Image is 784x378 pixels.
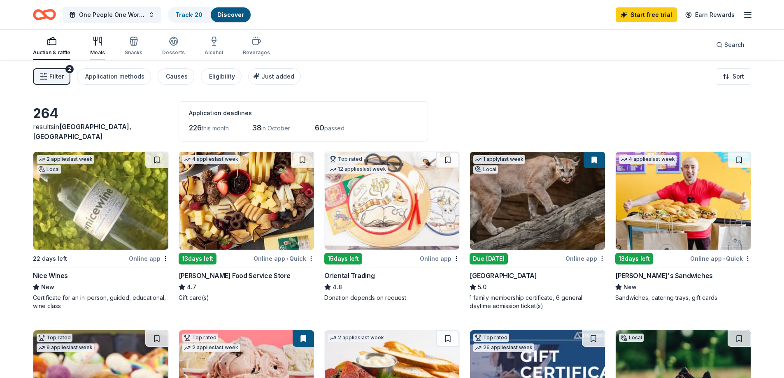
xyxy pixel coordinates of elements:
[328,165,388,174] div: 12 applies last week
[616,7,677,22] a: Start free trial
[470,151,605,310] a: Image for Houston Zoo1 applylast weekLocalDue [DATE]Online app[GEOGRAPHIC_DATA]5.01 family member...
[37,165,61,174] div: Local
[202,125,229,132] span: this month
[261,125,290,132] span: in October
[179,271,291,281] div: [PERSON_NAME] Food Service Store
[33,33,70,60] button: Auction & raffle
[690,253,751,264] div: Online app Quick
[79,10,145,20] span: One People One World Gala
[162,49,185,56] div: Desserts
[615,271,713,281] div: [PERSON_NAME]'s Sandwiches
[333,282,342,292] span: 4.8
[328,334,386,342] div: 2 applies last week
[261,73,294,80] span: Just added
[175,11,202,18] a: Track· 20
[565,253,605,264] div: Online app
[166,72,188,81] div: Causes
[33,254,67,264] div: 22 days left
[182,334,218,342] div: Top rated
[182,343,240,352] div: 2 applies last week
[179,253,216,264] div: 13 days left
[217,11,244,18] a: Discover
[473,165,498,174] div: Local
[324,294,460,302] div: Donation depends on request
[324,271,375,281] div: Oriental Trading
[205,49,223,56] div: Alcohol
[41,282,54,292] span: New
[205,33,223,60] button: Alcohol
[33,294,169,310] div: Certificate for an in-person, guided, educational, wine class
[158,68,194,85] button: Causes
[470,294,605,310] div: 1 family membership certificate, 6 general daytime admission ticket(s)
[179,151,314,302] a: Image for Gordon Food Service Store4 applieslast week13days leftOnline app•Quick[PERSON_NAME] Foo...
[478,282,486,292] span: 5.0
[33,271,68,281] div: Nice Wines
[420,253,460,264] div: Online app
[680,7,740,22] a: Earn Rewards
[470,152,605,250] img: Image for Houston Zoo
[33,49,70,56] div: Auction & raffle
[33,105,169,122] div: 264
[77,68,151,85] button: Application methods
[37,343,94,352] div: 9 applies last week
[315,123,324,132] span: 60
[209,72,235,81] div: Eligibility
[324,253,362,264] div: 15 days left
[162,33,185,60] button: Desserts
[616,152,751,250] img: Image for Ike's Sandwiches
[182,155,240,164] div: 4 applies last week
[33,151,169,310] a: Image for Nice Wines2 applieslast weekLocal22 days leftOnline appNice WinesNewCertificate for an ...
[252,123,261,132] span: 38
[724,40,744,50] span: Search
[473,343,534,352] div: 26 applies last week
[33,68,70,85] button: Filter2
[619,155,677,164] div: 4 applies last week
[33,123,131,141] span: in
[615,294,751,302] div: Sandwiches, catering trays, gift cards
[470,253,508,264] div: Due [DATE]
[33,152,168,250] img: Image for Nice Wines
[201,68,242,85] button: Eligibility
[65,65,74,73] div: 2
[473,155,525,164] div: 1 apply last week
[189,123,202,132] span: 226
[33,5,56,24] a: Home
[716,68,751,85] button: Sort
[125,49,142,56] div: Snacks
[129,253,169,264] div: Online app
[324,151,460,302] a: Image for Oriental TradingTop rated12 applieslast week15days leftOnline appOriental Trading4.8Don...
[248,68,301,85] button: Just added
[470,271,537,281] div: [GEOGRAPHIC_DATA]
[179,152,314,250] img: Image for Gordon Food Service Store
[733,72,744,81] span: Sort
[324,125,344,132] span: passed
[37,334,72,342] div: Top rated
[473,334,509,342] div: Top rated
[168,7,251,23] button: Track· 20Discover
[615,253,653,264] div: 13 days left
[179,294,314,302] div: Gift card(s)
[33,122,169,141] div: results
[189,108,418,118] div: Application deadlines
[254,253,314,264] div: Online app Quick
[723,255,725,262] span: •
[243,33,270,60] button: Beverages
[90,49,105,56] div: Meals
[619,334,644,342] div: Local
[286,255,288,262] span: •
[37,155,94,164] div: 2 applies last week
[615,151,751,302] a: Image for Ike's Sandwiches4 applieslast week13days leftOnline app•Quick[PERSON_NAME]'s Sandwiches...
[710,37,751,53] button: Search
[187,282,196,292] span: 4.7
[63,7,161,23] button: One People One World Gala
[243,49,270,56] div: Beverages
[85,72,144,81] div: Application methods
[623,282,637,292] span: New
[33,123,131,141] span: [GEOGRAPHIC_DATA], [GEOGRAPHIC_DATA]
[90,33,105,60] button: Meals
[49,72,64,81] span: Filter
[125,33,142,60] button: Snacks
[325,152,460,250] img: Image for Oriental Trading
[328,155,364,163] div: Top rated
